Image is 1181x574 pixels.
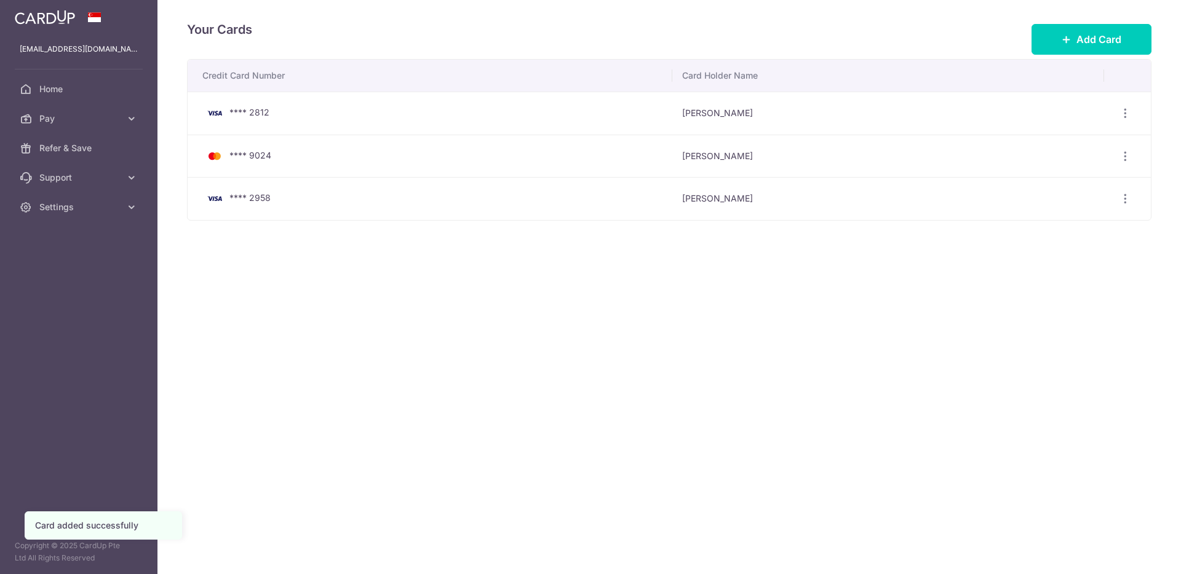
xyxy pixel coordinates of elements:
img: Bank Card [202,106,227,120]
h4: Your Cards [187,20,252,39]
span: Refer & Save [39,142,121,154]
button: Add Card [1032,24,1151,55]
img: Bank Card [202,191,227,206]
span: Home [39,83,121,95]
span: Settings [39,201,121,213]
td: [PERSON_NAME] [672,177,1104,220]
div: Card added successfully [35,519,172,532]
p: [EMAIL_ADDRESS][DOMAIN_NAME] [20,43,138,55]
span: Support [39,171,121,184]
img: CardUp [15,10,75,25]
td: [PERSON_NAME] [672,92,1104,135]
span: Add Card [1076,32,1121,47]
th: Card Holder Name [672,60,1104,92]
th: Credit Card Number [188,60,672,92]
td: [PERSON_NAME] [672,135,1104,178]
img: Bank Card [202,149,227,163]
span: Pay [39,112,121,125]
